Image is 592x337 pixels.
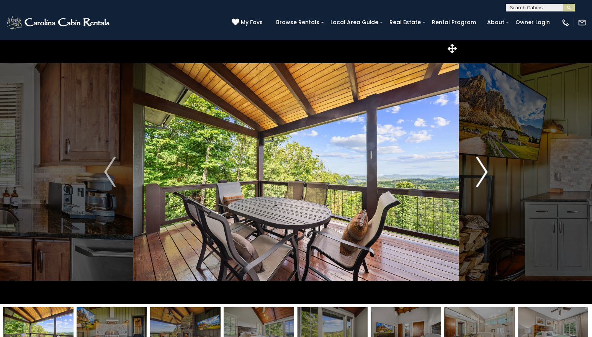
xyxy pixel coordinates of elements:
[512,16,554,28] a: Owner Login
[428,16,480,28] a: Rental Program
[232,18,265,27] a: My Favs
[241,18,263,26] span: My Favs
[272,16,323,28] a: Browse Rentals
[561,18,570,27] img: phone-regular-white.png
[104,157,116,187] img: arrow
[87,40,133,304] button: Previous
[578,18,586,27] img: mail-regular-white.png
[6,15,112,30] img: White-1-2.png
[476,157,488,187] img: arrow
[459,40,505,304] button: Next
[483,16,508,28] a: About
[327,16,382,28] a: Local Area Guide
[386,16,425,28] a: Real Estate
